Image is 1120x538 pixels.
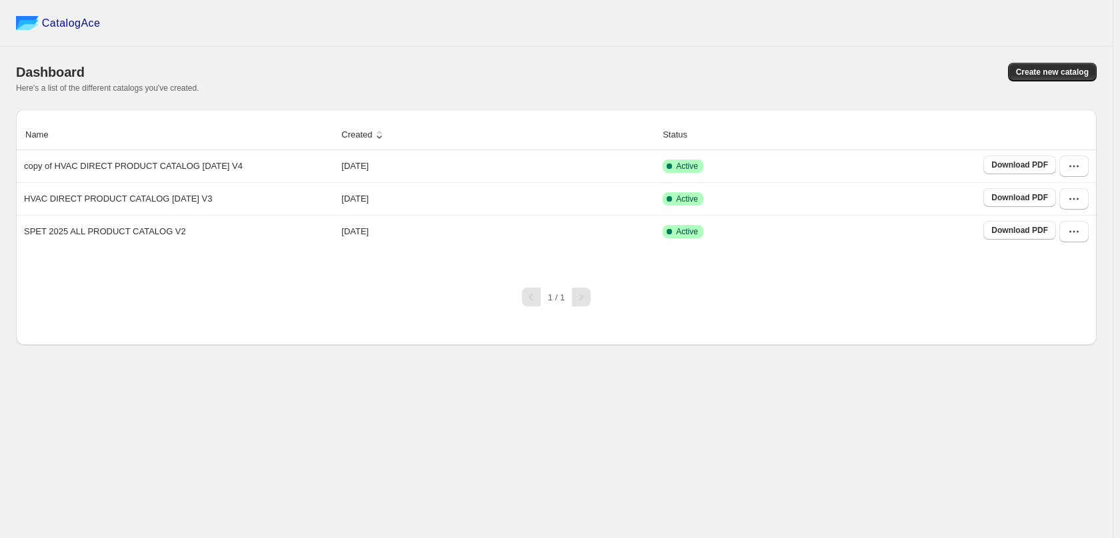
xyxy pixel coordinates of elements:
span: 1 / 1 [548,292,565,302]
span: Dashboard [16,65,85,79]
button: Name [23,122,64,148]
span: Download PDF [991,192,1048,203]
p: SPET 2025 ALL PRODUCT CATALOG V2 [24,225,186,238]
span: Download PDF [991,225,1048,236]
span: Active [676,194,698,204]
a: Download PDF [983,221,1056,240]
span: Active [676,226,698,237]
button: Created [339,122,387,148]
img: catalog ace [16,16,39,30]
span: Here's a list of the different catalogs you've created. [16,83,199,93]
td: [DATE] [337,215,659,248]
span: Active [676,161,698,172]
button: Status [661,122,703,148]
td: [DATE] [337,150,659,182]
span: Download PDF [991,160,1048,170]
button: Create new catalog [1008,63,1097,81]
a: Download PDF [983,156,1056,174]
td: [DATE] [337,182,659,215]
span: Create new catalog [1016,67,1089,77]
p: HVAC DIRECT PRODUCT CATALOG [DATE] V3 [24,192,212,206]
a: Download PDF [983,188,1056,207]
p: copy of HVAC DIRECT PRODUCT CATALOG [DATE] V4 [24,160,243,173]
span: CatalogAce [42,17,101,30]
